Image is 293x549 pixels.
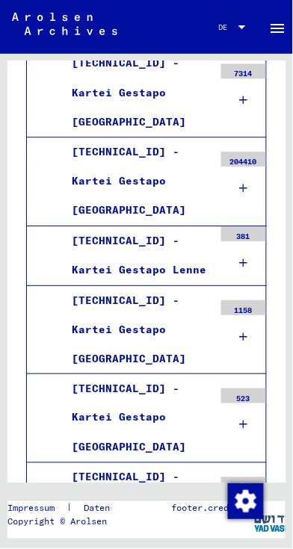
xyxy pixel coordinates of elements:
div: [TECHNICAL_ID] - Kartei Gestapo [GEOGRAPHIC_DATA] [61,49,214,137]
mat-icon: Side nav toggle icon [269,19,287,37]
div: [TECHNICAL_ID] - Kartei Gestapo [GEOGRAPHIC_DATA] [61,287,214,375]
a: Impressum [7,502,67,515]
div: 7314 [221,64,266,79]
div: [TECHNICAL_ID] - Kartei Gestapo Lenne [61,227,214,285]
p: footer.credit1Handset [172,502,282,515]
img: Zustimmung ändern [228,484,264,520]
div: [TECHNICAL_ID] - Kartei Gestapo [GEOGRAPHIC_DATA] [61,138,214,226]
div: 523 [221,389,266,404]
p: Copyright © Arolsen Archives, 2021 [7,515,206,529]
img: Arolsen_neg.svg [12,13,117,35]
div: 57696 [221,478,266,493]
button: Toggle sidenav [263,12,293,42]
div: 381 [221,227,266,242]
div: | [7,502,206,515]
a: Datenschutzerklärung [72,502,206,515]
div: 1158 [221,301,266,316]
div: [TECHNICAL_ID] - Kartei Gestapo [GEOGRAPHIC_DATA] [61,375,214,463]
span: DE [219,23,235,31]
div: 204410 [221,152,266,167]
